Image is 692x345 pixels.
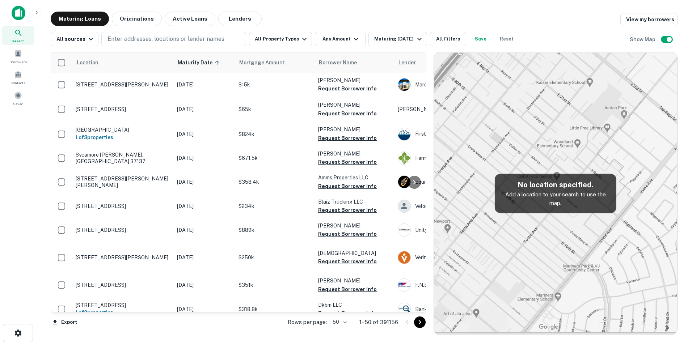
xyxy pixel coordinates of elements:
[318,206,377,214] button: Request Borrower Info
[177,305,231,313] p: [DATE]
[76,58,98,67] span: Location
[430,32,466,46] button: All Filters
[12,38,25,44] span: Search
[318,249,391,257] p: [DEMOGRAPHIC_DATA]
[239,154,311,162] p: $671.5k
[630,35,657,43] h6: Show Map
[398,223,506,237] div: Unity Bank
[318,285,377,294] button: Request Borrower Info
[76,282,170,288] p: [STREET_ADDRESS]
[318,174,391,182] p: Amms Properties LLC
[177,154,231,162] p: [DATE]
[398,278,506,291] div: F.n.b. Corporation
[76,203,170,209] p: [STREET_ADDRESS]
[318,257,377,266] button: Request Borrower Info
[288,318,327,327] p: Rows per page:
[177,178,231,186] p: [DATE]
[398,58,416,67] span: Lender
[177,226,231,234] p: [DATE]
[76,227,170,233] p: [STREET_ADDRESS]
[239,81,311,89] p: $15k
[76,152,170,165] p: Sycamore [PERSON_NAME], [GEOGRAPHIC_DATA] 37137
[398,176,410,188] img: picture
[318,150,391,158] p: [PERSON_NAME]
[315,32,366,46] button: Any Amount
[368,32,427,46] button: Maturing [DATE]
[318,182,377,191] button: Request Borrower Info
[318,101,391,109] p: [PERSON_NAME]
[177,254,231,261] p: [DATE]
[239,178,311,186] p: $358.4k
[394,52,510,73] th: Lender
[318,134,377,142] button: Request Borrower Info
[51,317,79,328] button: Export
[56,35,95,43] div: All sources
[315,52,394,73] th: Borrower Name
[398,224,410,236] img: picture
[398,279,410,291] img: picture
[12,6,25,20] img: capitalize-icon.png
[177,281,231,289] p: [DATE]
[239,254,311,261] p: $250k
[107,35,224,43] p: Enter addresses, locations or lender names
[218,12,262,26] button: Lenders
[318,76,391,84] p: [PERSON_NAME]
[178,58,222,67] span: Maturity Date
[235,52,315,73] th: Mortgage Amount
[318,198,391,206] p: Blaiz Trucking LLC
[318,301,391,309] p: Dkbm LLC
[398,251,410,264] img: picture
[414,316,426,328] button: Go to next page
[2,26,34,45] a: Search
[177,81,231,89] p: [DATE]
[318,230,377,238] button: Request Borrower Info
[398,78,506,91] div: Marquette Bank
[656,287,692,322] iframe: Chat Widget
[76,308,170,316] h6: 1 of 2 properties
[173,52,235,73] th: Maturity Date
[239,105,311,113] p: $65k
[2,89,34,108] a: Saved
[13,101,24,107] span: Saved
[398,303,410,315] img: picture
[398,152,506,165] div: Farm Credit Mid-america
[330,317,348,327] div: 50
[318,109,377,118] button: Request Borrower Info
[239,130,311,138] p: $824k
[318,125,391,133] p: [PERSON_NAME]
[318,158,377,166] button: Request Borrower Info
[359,318,398,327] p: 1–50 of 391156
[318,309,377,318] button: Request Borrower Info
[76,133,170,141] h6: 1 of 3 properties
[398,128,506,141] div: First Community Bank
[239,305,311,313] p: $318.8k
[469,32,492,46] button: Save your search to get updates of matches that match your search criteria.
[495,32,518,46] button: Reset
[318,222,391,230] p: [PERSON_NAME]
[76,81,170,88] p: [STREET_ADDRESS][PERSON_NAME]
[239,226,311,234] p: $889k
[165,12,215,26] button: Active Loans
[101,32,246,46] button: Enter addresses, locations or lender names
[11,80,25,86] span: Contacts
[2,47,34,66] a: Borrowers
[239,58,294,67] span: Mortgage Amount
[76,175,170,188] p: [STREET_ADDRESS][PERSON_NAME][PERSON_NAME]
[177,105,231,113] p: [DATE]
[318,84,377,93] button: Request Borrower Info
[398,303,506,316] div: Banker Opportunity
[51,12,109,26] button: Maturing Loans
[249,32,312,46] button: All Property Types
[112,12,162,26] button: Originations
[9,59,27,65] span: Borrowers
[76,302,170,308] p: [STREET_ADDRESS]
[76,254,170,261] p: [STREET_ADDRESS][PERSON_NAME]
[76,127,170,133] p: [GEOGRAPHIC_DATA]
[501,179,611,190] h5: No location specified.
[72,52,173,73] th: Location
[2,68,34,87] a: Contacts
